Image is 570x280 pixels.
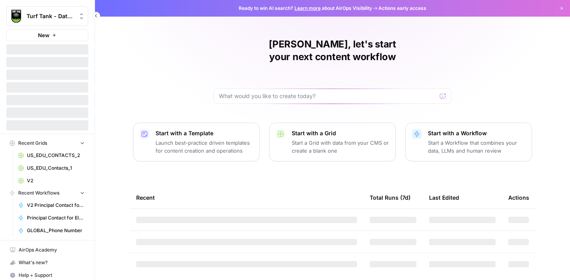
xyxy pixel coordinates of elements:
[27,214,85,221] span: Principal Contact for Elementary Schools
[292,139,389,155] p: Start a Grid with data from your CMS or create a blank one
[6,256,88,269] button: What's new?
[38,31,49,39] span: New
[15,224,88,237] a: GLOBAL_Phone Number
[508,187,529,208] div: Actions
[136,187,357,208] div: Recent
[15,162,88,174] a: US_EDU_Contacts_1
[219,92,437,100] input: What would you like to create today?
[15,174,88,187] a: V2
[429,187,459,208] div: Last Edited
[27,165,85,172] span: US_EDU_Contacts_1
[6,6,88,26] button: Workspace: Turf Tank - Data Team
[6,137,88,149] button: Recent Grids
[15,212,88,224] a: Principal Contact for Elementary Schools
[214,38,451,63] h1: [PERSON_NAME], let's start your next content workflow
[9,9,23,23] img: Turf Tank - Data Team Logo
[292,129,389,137] p: Start with a Grid
[27,202,85,209] span: V2 Principal Contact for Elementary Schools
[405,123,532,161] button: Start with a WorkflowStart a Workflow that combines your data, LLMs and human review
[6,244,88,256] a: AirOps Academy
[378,5,426,12] span: Actions early access
[133,123,260,161] button: Start with a TemplateLaunch best-practice driven templates for content creation and operations
[6,187,88,199] button: Recent Workflows
[19,246,85,254] span: AirOps Academy
[156,139,253,155] p: Launch best-practice driven templates for content creation and operations
[15,199,88,212] a: V2 Principal Contact for Elementary Schools
[428,129,525,137] p: Start with a Workflow
[294,5,321,11] a: Learn more
[269,123,396,161] button: Start with a GridStart a Grid with data from your CMS or create a blank one
[370,187,410,208] div: Total Runs (7d)
[27,177,85,184] span: V2
[156,129,253,137] p: Start with a Template
[18,140,47,147] span: Recent Grids
[18,189,59,197] span: Recent Workflows
[6,29,88,41] button: New
[15,149,88,162] a: US_EDU_CONTACTS_2
[7,257,88,269] div: What's new?
[27,227,85,234] span: GLOBAL_Phone Number
[239,5,372,12] span: Ready to win AI search? about AirOps Visibility
[428,139,525,155] p: Start a Workflow that combines your data, LLMs and human review
[27,12,74,20] span: Turf Tank - Data Team
[27,152,85,159] span: US_EDU_CONTACTS_2
[19,272,85,279] span: Help + Support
